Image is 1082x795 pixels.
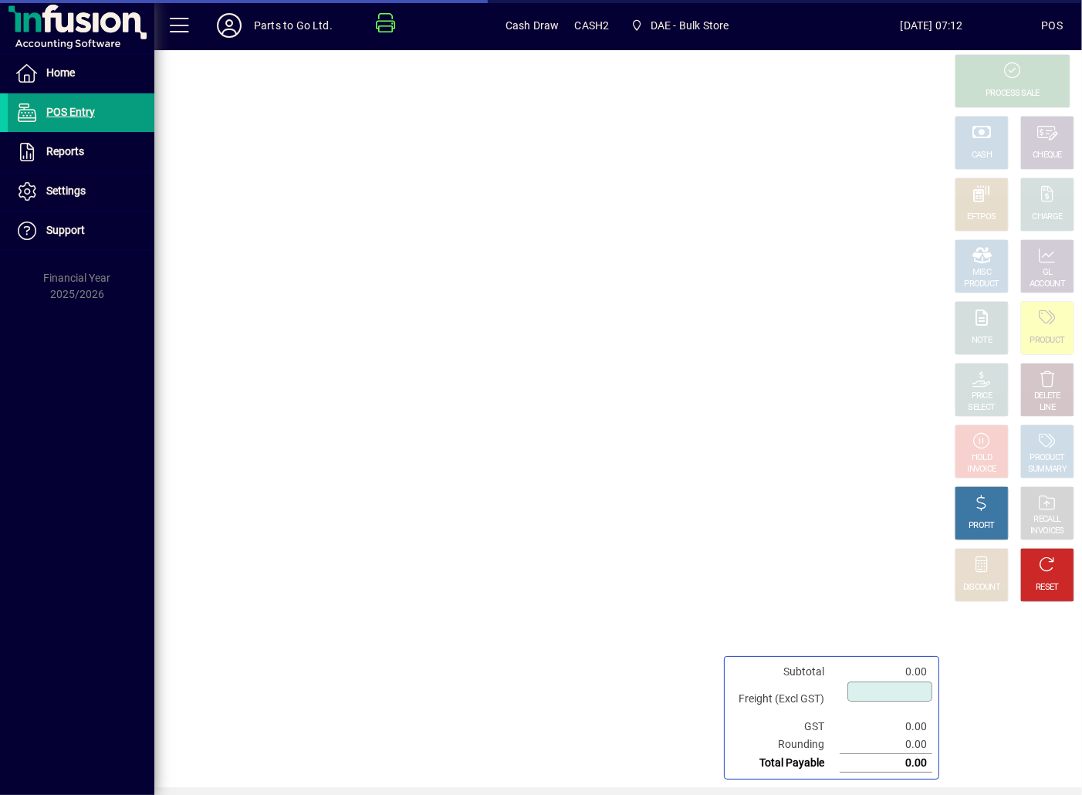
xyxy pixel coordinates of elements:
a: Support [8,211,154,250]
span: DAE - Bulk Store [624,12,735,39]
div: CHEQUE [1033,150,1062,161]
span: [DATE] 07:12 [822,13,1042,38]
td: Subtotal [731,663,840,681]
div: SELECT [969,402,996,414]
td: 0.00 [840,736,932,754]
div: POS [1041,13,1063,38]
span: CASH2 [575,13,610,38]
a: Settings [8,172,154,211]
div: CHARGE [1033,211,1063,223]
div: Parts to Go Ltd. [254,13,333,38]
div: HOLD [972,452,992,464]
div: NOTE [972,335,992,347]
span: Settings [46,184,86,197]
span: Support [46,224,85,236]
span: Home [46,66,75,79]
div: DISCOUNT [963,582,1000,594]
td: Rounding [731,736,840,754]
button: Profile [205,12,254,39]
td: 0.00 [840,754,932,773]
div: ACCOUNT [1030,279,1065,290]
div: PRODUCT [1030,335,1064,347]
div: RECALL [1034,514,1061,526]
span: Cash Draw [505,13,560,38]
div: PRICE [972,391,992,402]
div: INVOICES [1030,526,1063,537]
td: GST [731,718,840,736]
div: PRODUCT [964,279,999,290]
div: PROFIT [969,520,995,532]
a: Reports [8,133,154,171]
div: SUMMARY [1028,464,1067,475]
div: LINE [1040,402,1055,414]
td: 0.00 [840,718,932,736]
td: Freight (Excl GST) [731,681,840,718]
span: Reports [46,145,84,157]
td: Total Payable [731,754,840,773]
div: INVOICE [967,464,996,475]
div: CASH [972,150,992,161]
div: GL [1043,267,1053,279]
span: DAE - Bulk Store [651,13,729,38]
td: 0.00 [840,663,932,681]
div: EFTPOS [968,211,996,223]
div: RESET [1036,582,1059,594]
div: MISC [972,267,991,279]
div: DELETE [1034,391,1060,402]
div: PROCESS SALE [986,88,1040,100]
a: Home [8,54,154,93]
span: POS Entry [46,106,95,118]
div: PRODUCT [1030,452,1064,464]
